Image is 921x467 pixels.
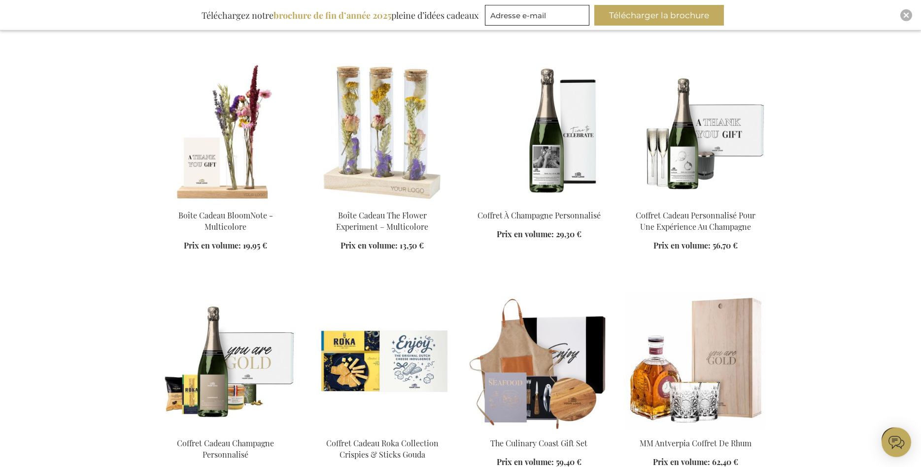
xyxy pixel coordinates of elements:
[197,5,483,26] div: Téléchargez notre pleine d’idées cadeaux
[155,291,296,429] img: Coffret Cadeau Champagne Personnalisé
[478,210,601,220] a: Coffret À Champagne Personnalisé
[312,197,453,207] a: The Flower Experiment Gift Box - Multi
[653,240,711,251] span: Prix en volume:
[636,210,755,232] a: Coffret Cadeau Personnalisé Pour Une Expérience Au Champagne
[312,425,453,434] a: Roka Collection Crispies & Sticks Gouda Cheese Gift Box
[469,197,610,207] a: Coffret À Champagne Personnalisé
[497,229,554,239] span: Prix en volume:
[178,210,273,232] a: Boîte Cadeau BloomNote - Multicolore
[312,291,453,429] img: Roka Collection Crispies & Sticks Gouda Cheese Gift Box
[273,9,391,21] b: brochure de fin d’année 2025
[490,438,587,448] a: The Culinary Coast Gift Set
[184,240,241,251] span: Prix en volume:
[485,5,592,29] form: marketing offers and promotions
[341,240,424,251] a: Prix en volume: 13,50 €
[312,63,453,201] img: The Flower Experiment Gift Box - Multi
[653,457,710,467] span: Prix en volume:
[594,5,724,26] button: Télécharger la brochure
[336,210,428,232] a: Boîte Cadeau The Flower Experiment – Multicolore
[556,457,581,467] span: 59,40 €
[400,240,424,251] span: 13,50 €
[341,240,398,251] span: Prix en volume:
[900,9,912,21] div: Close
[497,229,581,240] a: Prix en volume: 29,30 €
[155,197,296,207] a: BloomNote Gift Box - Multicolor
[625,291,766,429] img: MM Antverpia Rum Gift Set
[556,229,581,239] span: 29,30 €
[625,63,766,201] img: Coffret Cadeau Personnalisé Pour Une Expérience Au Champagne
[653,240,738,251] a: Prix en volume: 56,70 €
[640,438,751,448] a: MM Antverpia Coffret De Rhum
[882,428,911,457] iframe: belco-activator-frame
[625,197,766,207] a: Coffret Cadeau Personnalisé Pour Une Expérience Au Champagne
[326,438,439,460] a: Coffret Cadeau Roka Collection Crispies & Sticks Gouda
[155,425,296,434] a: Coffret Cadeau Champagne Personnalisé
[625,425,766,434] a: MM Antverpia Rum Gift Set
[469,425,610,434] a: The Culinary Coast Gift Set
[184,240,267,251] a: Prix en volume: 19,95 €
[903,12,909,18] img: Close
[469,291,610,429] img: The Culinary Coast Gift Set
[177,438,274,460] a: Coffret Cadeau Champagne Personnalisé
[469,63,610,201] img: Coffret À Champagne Personnalisé
[485,5,589,26] input: Adresse e-mail
[155,63,296,201] img: BloomNote Gift Box - Multicolor
[712,457,738,467] span: 62,40 €
[497,457,554,467] span: Prix en volume:
[713,240,738,251] span: 56,70 €
[243,240,267,251] span: 19,95 €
